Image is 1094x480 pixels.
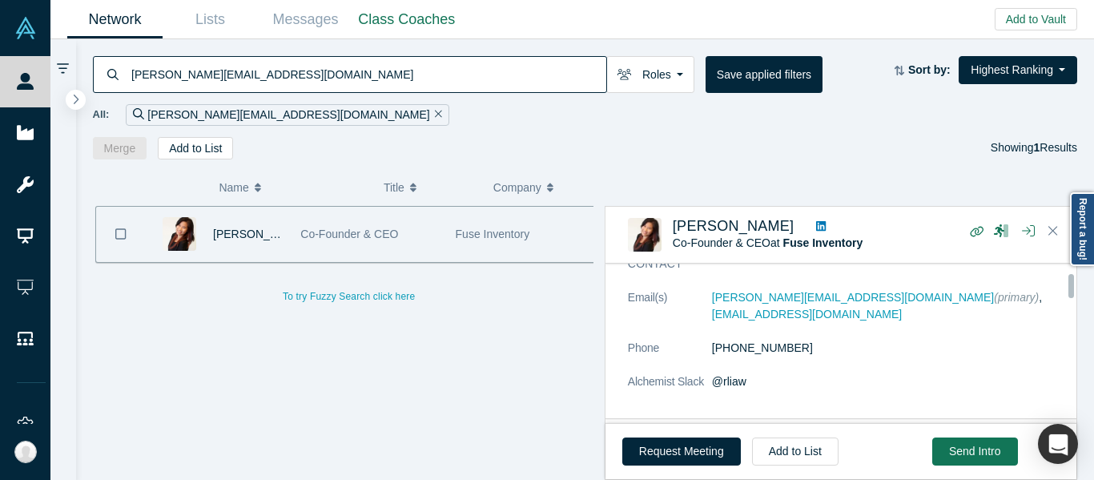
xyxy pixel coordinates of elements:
a: Lists [163,1,258,38]
input: Search by name, title, company, summary, expertise, investment criteria or topics of focus [130,55,606,93]
div: Showing [991,137,1077,159]
img: Michelle Ann Chua's Account [14,441,37,463]
dt: Phone [628,340,712,373]
span: Title [384,171,404,204]
strong: 1 [1034,141,1040,154]
button: Add to List [158,137,233,159]
span: Fuse Inventory [456,228,530,240]
a: [PHONE_NUMBER] [712,341,813,354]
button: Save applied filters [706,56,823,93]
button: Highest Ranking [959,56,1077,84]
button: Send Intro [932,438,1018,466]
button: To try Fuzzy Search click here [271,286,426,307]
a: Fuse Inventory [783,236,863,249]
button: Merge [93,137,147,159]
a: [PERSON_NAME] [213,228,305,240]
button: Roles [606,56,694,93]
img: Alchemist Vault Logo [14,17,37,39]
a: Network [67,1,163,38]
button: Name [219,171,367,204]
dt: Email(s) [628,289,712,340]
a: Class Coaches [353,1,461,38]
span: Co-Founder & CEO at [673,236,863,249]
dd: , [712,289,1066,323]
span: Company [493,171,541,204]
dt: Alchemist Slack [628,373,712,407]
span: Name [219,171,248,204]
span: Co-Founder & CEO [300,228,398,240]
button: Title [384,171,477,204]
img: Rachel Liaw's Profile Image [628,218,662,252]
a: [PERSON_NAME] [673,218,794,234]
a: Report a bug! [1070,192,1094,266]
h3: Contact [628,256,1044,272]
a: Messages [258,1,353,38]
img: Rachel Liaw's Profile Image [163,217,196,251]
button: Remove Filter [430,106,442,124]
span: (primary) [994,291,1039,304]
button: Add to List [752,438,839,466]
strong: Sort by: [908,63,951,76]
button: Company [493,171,586,204]
span: All: [93,107,110,123]
div: [PERSON_NAME][EMAIL_ADDRESS][DOMAIN_NAME] [126,104,448,126]
span: Results [1034,141,1077,154]
button: Request Meeting [622,438,741,466]
a: [PERSON_NAME][EMAIL_ADDRESS][DOMAIN_NAME] [712,291,994,304]
dd: @rliaw [712,373,1066,390]
button: Close [1041,219,1065,244]
a: [EMAIL_ADDRESS][DOMAIN_NAME] [712,308,902,321]
button: Add to Vault [995,8,1077,30]
button: Bookmark [96,207,146,262]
